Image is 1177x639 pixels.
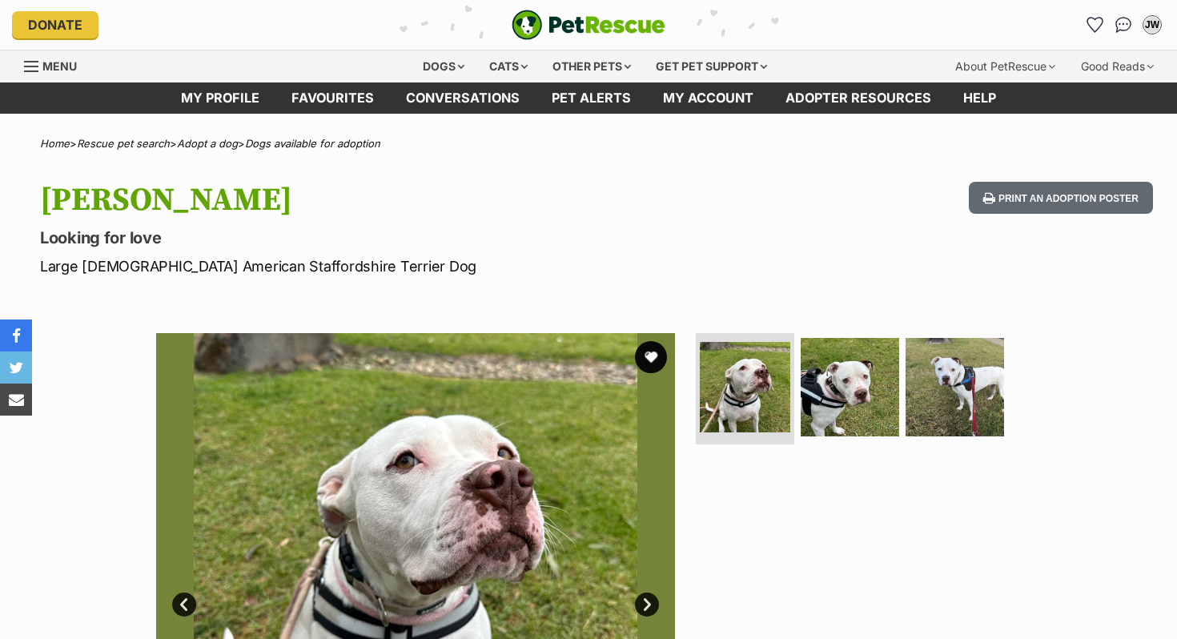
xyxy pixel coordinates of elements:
button: favourite [635,341,667,373]
p: Large [DEMOGRAPHIC_DATA] American Staffordshire Terrier Dog [40,255,717,277]
img: Photo of Leon [906,338,1004,436]
div: Cats [478,50,539,82]
a: Rescue pet search [77,137,170,150]
a: Favourites [275,82,390,114]
a: PetRescue [512,10,665,40]
a: Favourites [1082,12,1107,38]
img: Photo of Leon [700,342,790,432]
button: Print an adoption poster [969,182,1153,215]
ul: Account quick links [1082,12,1165,38]
button: My account [1139,12,1165,38]
a: Adopter resources [769,82,947,114]
a: My account [647,82,769,114]
div: Other pets [541,50,642,82]
a: conversations [390,82,536,114]
span: Menu [42,59,77,73]
div: JW [1144,17,1160,33]
a: Conversations [1111,12,1136,38]
a: Prev [172,593,196,617]
div: Dogs [412,50,476,82]
p: Looking for love [40,227,717,249]
a: Donate [12,11,98,38]
a: Menu [24,50,88,79]
h1: [PERSON_NAME] [40,182,717,219]
a: Pet alerts [536,82,647,114]
a: Home [40,137,70,150]
a: Adopt a dog [177,137,238,150]
div: Get pet support [645,50,778,82]
a: Next [635,593,659,617]
div: About PetRescue [944,50,1067,82]
img: Photo of Leon [801,338,899,436]
a: Dogs available for adoption [245,137,380,150]
a: My profile [165,82,275,114]
a: Help [947,82,1012,114]
div: Good Reads [1070,50,1165,82]
img: logo-e224e6f780fb5917bec1dbf3a21bbac754714ae5b6737aabdf751b685950b380.svg [512,10,665,40]
img: chat-41dd97257d64d25036548639549fe6c8038ab92f7586957e7f3b1b290dea8141.svg [1115,17,1132,33]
